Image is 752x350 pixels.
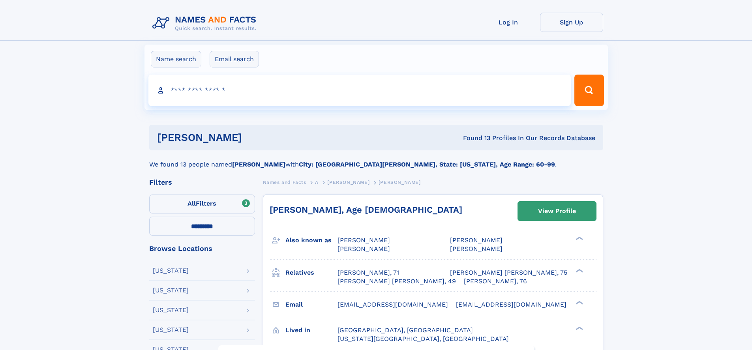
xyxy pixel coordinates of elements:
[574,300,583,305] div: ❯
[315,180,319,185] span: A
[477,13,540,32] a: Log In
[338,277,456,286] a: [PERSON_NAME] [PERSON_NAME], 49
[315,177,319,187] a: A
[450,245,503,253] span: [PERSON_NAME]
[540,13,603,32] a: Sign Up
[188,200,196,207] span: All
[151,51,201,67] label: Name search
[450,236,503,244] span: [PERSON_NAME]
[270,205,462,215] a: [PERSON_NAME], Age [DEMOGRAPHIC_DATA]
[327,177,369,187] a: [PERSON_NAME]
[232,161,285,168] b: [PERSON_NAME]
[574,268,583,273] div: ❯
[285,298,338,311] h3: Email
[285,324,338,337] h3: Lived in
[153,268,189,274] div: [US_STATE]
[149,150,603,169] div: We found 13 people named with .
[149,179,255,186] div: Filters
[148,75,571,106] input: search input
[464,277,527,286] a: [PERSON_NAME], 76
[338,245,390,253] span: [PERSON_NAME]
[299,161,555,168] b: City: [GEOGRAPHIC_DATA][PERSON_NAME], State: [US_STATE], Age Range: 60-99
[285,234,338,247] h3: Also known as
[338,236,390,244] span: [PERSON_NAME]
[353,134,595,142] div: Found 13 Profiles In Our Records Database
[149,245,255,252] div: Browse Locations
[285,266,338,279] h3: Relatives
[327,180,369,185] span: [PERSON_NAME]
[338,301,448,308] span: [EMAIL_ADDRESS][DOMAIN_NAME]
[538,202,576,220] div: View Profile
[149,13,263,34] img: Logo Names and Facts
[263,177,306,187] a: Names and Facts
[574,326,583,331] div: ❯
[149,195,255,213] label: Filters
[456,301,566,308] span: [EMAIL_ADDRESS][DOMAIN_NAME]
[153,307,189,313] div: [US_STATE]
[518,202,596,221] a: View Profile
[574,236,583,241] div: ❯
[157,133,353,142] h1: [PERSON_NAME]
[574,75,604,106] button: Search Button
[153,287,189,294] div: [US_STATE]
[153,327,189,333] div: [US_STATE]
[338,326,473,334] span: [GEOGRAPHIC_DATA], [GEOGRAPHIC_DATA]
[450,268,567,277] a: [PERSON_NAME] [PERSON_NAME], 75
[338,268,399,277] a: [PERSON_NAME], 71
[379,180,421,185] span: [PERSON_NAME]
[338,335,509,343] span: [US_STATE][GEOGRAPHIC_DATA], [GEOGRAPHIC_DATA]
[210,51,259,67] label: Email search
